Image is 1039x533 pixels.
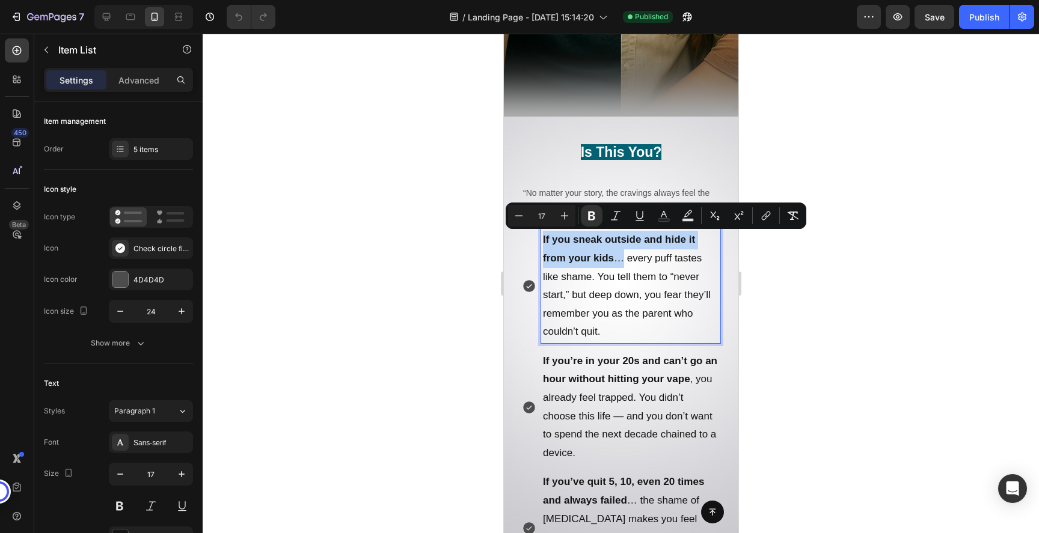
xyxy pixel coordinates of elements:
[60,74,93,87] p: Settings
[118,74,159,87] p: Advanced
[44,437,59,448] div: Font
[44,184,76,195] div: Icon style
[44,378,59,389] div: Text
[133,144,190,155] div: 5 items
[915,5,954,29] button: Save
[44,212,75,222] div: Icon type
[44,144,64,154] div: Order
[91,337,147,349] div: Show more
[44,243,58,254] div: Icon
[133,437,190,448] div: Sans-serif
[133,243,190,254] div: Check circle filled
[969,11,999,23] div: Publish
[44,303,91,320] div: Icon size
[11,128,29,138] div: 450
[9,220,29,230] div: Beta
[998,474,1027,503] div: Open Intercom Messenger
[227,5,275,29] div: Undo/Redo
[468,11,594,23] span: Landing Page - [DATE] 15:14:20
[109,400,193,422] button: Paragraph 1
[5,5,90,29] button: 7
[506,203,806,229] div: Editor contextual toolbar
[44,406,65,416] div: Styles
[635,11,668,22] span: Published
[44,116,106,127] div: Item management
[58,43,161,57] p: Item List
[959,5,1010,29] button: Publish
[504,34,738,533] iframe: Design area
[39,442,200,472] strong: If you’ve quit 5, 10, even 20 times and always failed
[44,466,76,482] div: Size
[79,10,84,24] p: 7
[44,274,78,285] div: Icon color
[462,11,465,23] span: /
[44,332,193,354] button: Show more
[925,12,945,22] span: Save
[114,406,155,416] span: Paragraph 1
[133,275,190,285] div: 4D4D4D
